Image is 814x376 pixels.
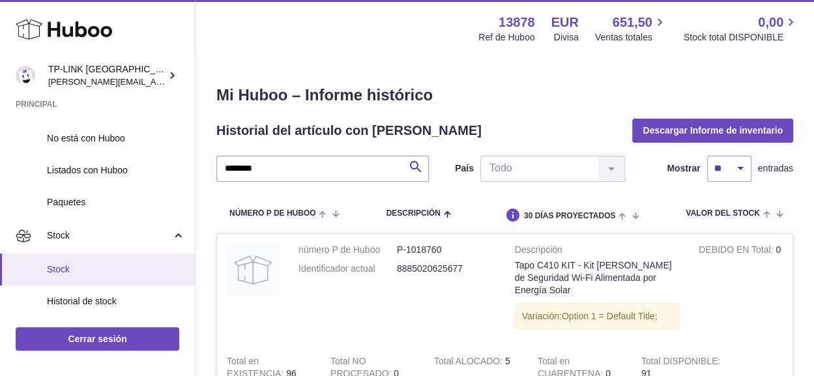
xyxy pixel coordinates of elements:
[47,132,185,145] span: No está con Huboo
[455,162,474,175] label: País
[551,14,579,31] strong: EUR
[515,303,680,330] div: Variación:
[47,229,171,242] span: Stock
[397,263,495,275] dd: 8885020625677
[613,14,652,31] span: 651,50
[641,356,720,369] strong: Total DISPONIBLE
[595,14,667,44] a: 651,50 Ventas totales
[229,209,315,218] span: número P de Huboo
[554,31,579,44] div: Divisa
[515,244,680,259] strong: Descripción
[16,66,35,85] img: celia.yan@tp-link.com
[216,85,793,106] h1: Mi Huboo – Informe histórico
[684,31,798,44] span: Stock total DISPONIBLE
[397,244,495,256] dd: P-1018760
[499,14,535,31] strong: 13878
[562,311,658,321] span: Option 1 = Default Title;
[386,209,440,218] span: Descripción
[595,31,667,44] span: Ventas totales
[298,263,397,275] dt: Identificador actual
[216,122,482,139] h2: Historial del artículo con [PERSON_NAME]
[515,259,680,296] div: Tapo C410 KIT - Kit [PERSON_NAME] de Seguridad Wi-Fi Alimentada por Energía Solar
[689,234,792,345] td: 0
[47,295,185,308] span: Historial de stock
[47,263,185,276] span: Stock
[524,212,615,220] span: 30 DÍAS PROYECTADOS
[758,162,793,175] span: entradas
[684,14,798,44] a: 0,00 Stock total DISPONIBLE
[227,244,279,296] img: product image
[47,196,185,209] span: Paquetes
[667,162,700,175] label: Mostrar
[298,244,397,256] dt: número P de Huboo
[632,119,793,142] button: Descargar Informe de inventario
[47,164,185,177] span: Listados con Huboo
[758,14,783,31] span: 0,00
[686,209,759,218] span: Valor del stock
[48,76,261,87] span: [PERSON_NAME][EMAIL_ADDRESS][DOMAIN_NAME]
[16,327,179,351] a: Cerrar sesión
[434,356,505,369] strong: Total ALOCADO
[478,31,534,44] div: Ref de Huboo
[48,63,166,88] div: TP-LINK [GEOGRAPHIC_DATA], SOCIEDAD LIMITADA
[699,244,776,258] strong: DEBIDO EN Total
